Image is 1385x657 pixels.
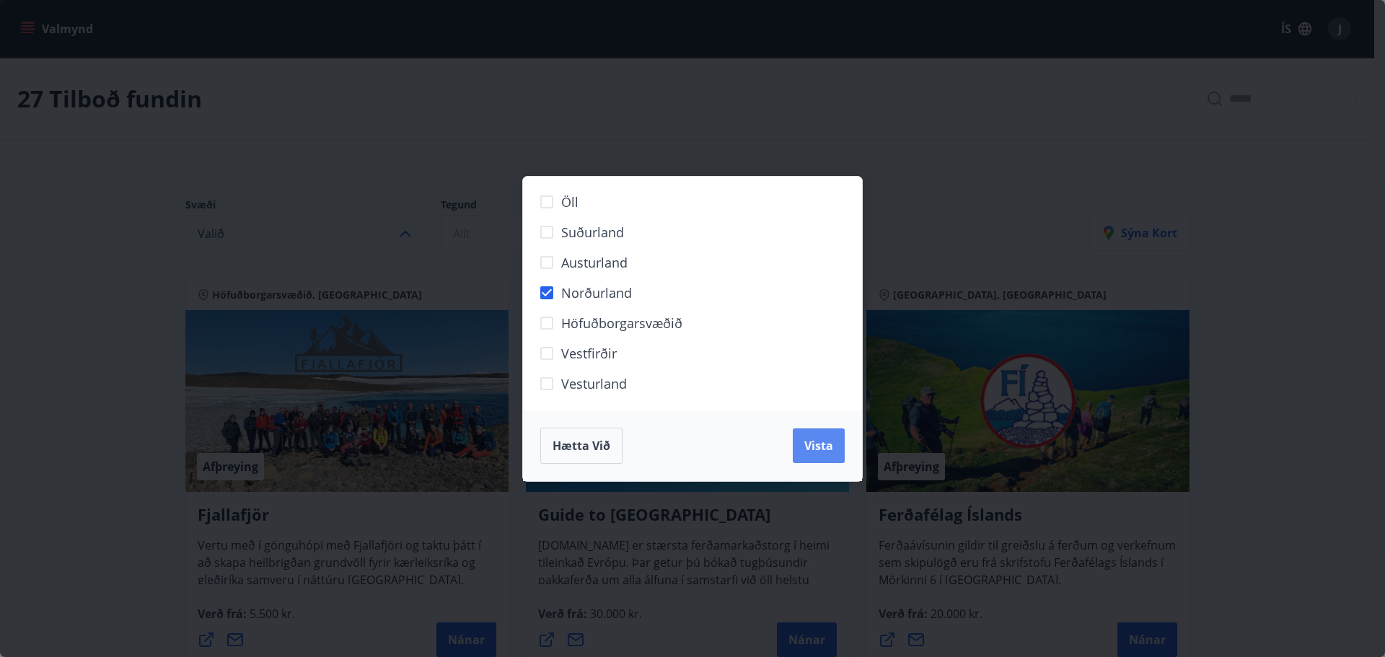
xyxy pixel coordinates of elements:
span: Hætta við [553,438,610,454]
span: Vesturland [561,374,627,393]
span: Vista [804,438,833,454]
span: Vestfirðir [561,344,617,363]
span: Norðurland [561,283,632,302]
span: Öll [561,193,579,211]
span: Höfuðborgarsvæðið [561,314,682,332]
span: Austurland [561,253,628,272]
button: Vista [793,428,845,463]
button: Hætta við [540,428,623,464]
span: Suðurland [561,223,624,242]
